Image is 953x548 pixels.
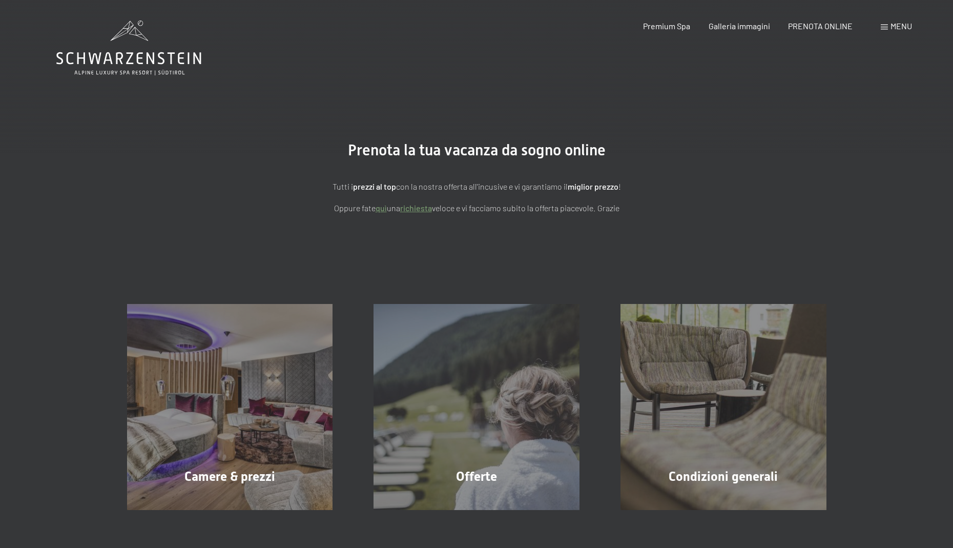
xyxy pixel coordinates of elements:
span: Prenota la tua vacanza da sogno online [348,141,606,159]
a: Vacanze in Trentino Alto Adige all'Hotel Schwarzenstein Offerte [353,304,600,510]
a: richiesta [400,203,432,213]
a: Vacanze in Trentino Alto Adige all'Hotel Schwarzenstein Condizioni generali [600,304,847,510]
p: Oppure fate una veloce e vi facciamo subito la offerta piacevole. Grazie [220,201,733,215]
p: Tutti i con la nostra offerta all'incusive e vi garantiamo il ! [220,180,733,193]
a: Vacanze in Trentino Alto Adige all'Hotel Schwarzenstein Camere & prezzi [107,304,354,510]
span: Camere & prezzi [184,469,275,484]
a: quì [376,203,387,213]
span: Condizioni generali [669,469,778,484]
a: PRENOTA ONLINE [788,21,853,31]
a: Premium Spa [643,21,690,31]
span: Menu [890,21,912,31]
strong: prezzi al top [353,181,396,191]
span: Offerte [456,469,497,484]
a: Galleria immagini [709,21,770,31]
strong: miglior prezzo [568,181,618,191]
